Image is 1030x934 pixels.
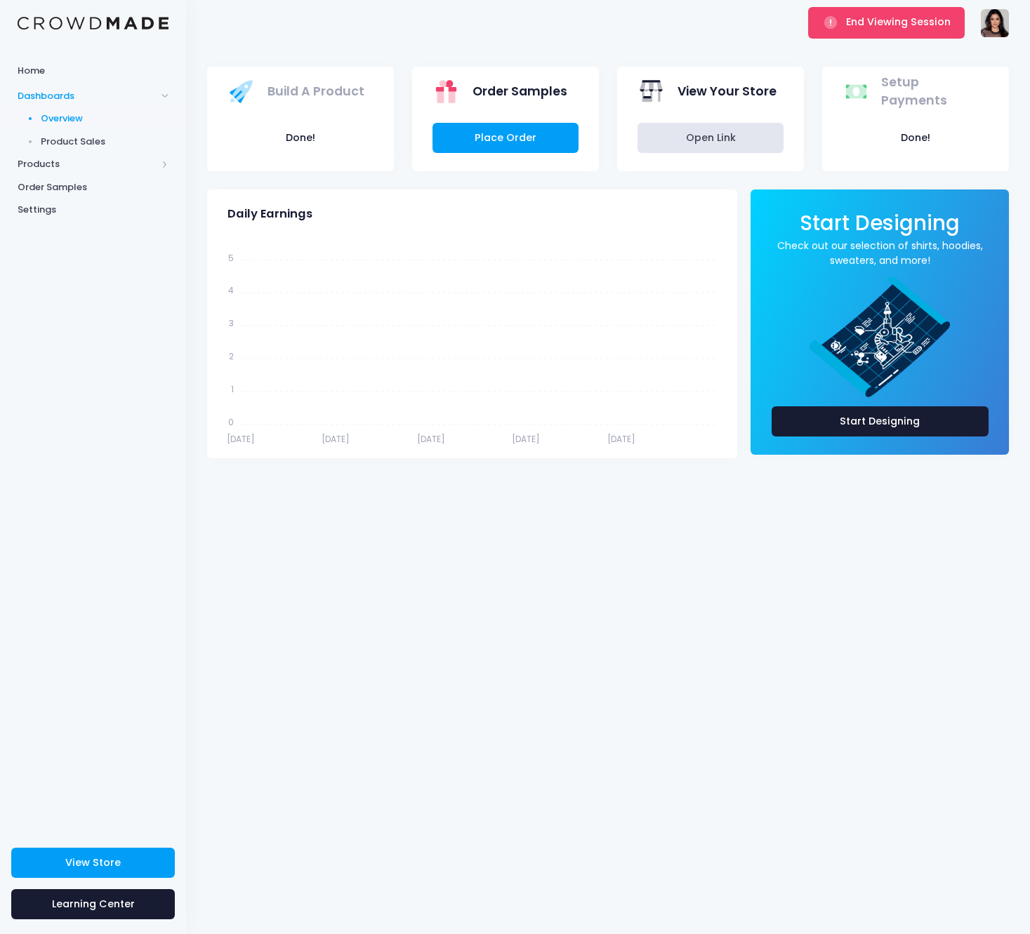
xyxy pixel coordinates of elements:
tspan: 3 [229,317,234,329]
a: Start Designing [772,406,989,436]
span: Order Samples [473,82,567,100]
span: Dashboards [18,89,157,103]
span: Products [18,157,157,171]
span: Daily Earnings [227,207,312,221]
a: Start Designing [800,220,960,234]
span: Start Designing [800,208,960,237]
button: Done! [227,123,374,153]
a: Learning Center [11,889,175,919]
tspan: [DATE] [607,433,635,445]
button: End Viewing Session [808,7,965,38]
span: End Viewing Session [846,15,951,29]
span: Build A Product [268,82,364,100]
tspan: [DATE] [512,433,540,445]
tspan: [DATE] [322,433,350,445]
a: Open Link [638,123,784,153]
img: User [981,9,1009,37]
tspan: 4 [228,284,234,296]
span: Setup Payments [881,73,984,110]
tspan: [DATE] [227,433,255,445]
a: Place Order [433,123,579,153]
img: Logo [18,17,169,30]
tspan: 0 [228,416,234,428]
button: Done! [843,123,989,153]
span: Settings [18,203,169,217]
span: View Your Store [678,82,777,100]
tspan: 2 [229,350,234,362]
span: Home [18,64,169,78]
a: View Store [11,848,175,878]
span: Learning Center [52,897,135,911]
span: Product Sales [41,135,169,149]
a: Check out our selection of shirts, hoodies, sweaters, and more! [772,239,989,268]
tspan: [DATE] [417,433,445,445]
tspan: 5 [228,251,234,263]
span: View Store [65,855,121,869]
tspan: 1 [231,383,234,395]
span: Overview [41,112,169,126]
span: Order Samples [18,180,169,194]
